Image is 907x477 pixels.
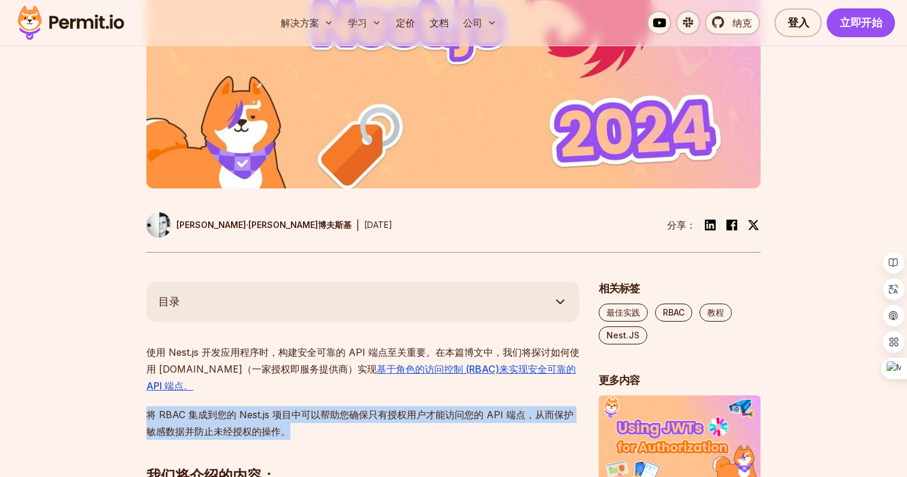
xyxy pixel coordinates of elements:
[146,212,352,238] a: [PERSON_NAME]·[PERSON_NAME]博夫斯基
[599,373,639,388] font: 更多内容
[425,11,453,35] a: 文档
[396,17,415,29] font: 定价
[391,11,420,35] a: 定价
[705,11,760,35] a: 纳克
[463,17,482,29] font: 公司
[176,220,352,230] font: [PERSON_NAME]·[PERSON_NAME]博夫斯基
[703,218,717,232] img: 领英
[348,17,367,29] font: 学习
[276,11,338,35] button: 解决方案
[146,212,172,238] img: 菲利普·格雷博夫斯基
[707,307,724,317] font: 教程
[827,8,895,37] a: 立即开始
[606,330,639,340] font: Nest.JS
[655,304,692,322] a: RBAC
[430,17,449,29] font: 文档
[146,346,570,358] font: 使用 Nest.js 开发应用程序时，构建安全可靠的 API 端点至关重要。在本篇博文中，我们将探讨如何
[840,15,882,30] font: 立即开始
[458,11,501,35] button: 公司
[599,281,639,296] font: 相关标签
[356,219,359,231] font: |
[774,8,822,37] a: 登入
[747,219,759,231] img: 叽叽喳喳
[146,281,579,322] button: 目录
[599,304,648,322] a: 最佳实践
[699,304,732,322] a: 教程
[788,15,809,30] font: 登入
[158,295,180,308] font: 目录
[663,307,684,317] font: RBAC
[599,326,647,344] a: Nest.JS
[12,2,130,43] img: 许可证标志
[343,11,386,35] button: 学习
[667,219,696,231] font: 分享：
[146,409,573,437] font: 将 RBAC 集成到您的 Nest.js 项目中可以帮助您确保只有授权用户才能访问您的 API 端点，从而保护敏感数据并防止未经授权的操作。
[281,17,319,29] font: 解决方案
[725,218,739,232] img: Facebook
[364,220,392,230] font: [DATE]
[606,307,640,317] font: 最佳实践
[732,17,752,29] font: 纳克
